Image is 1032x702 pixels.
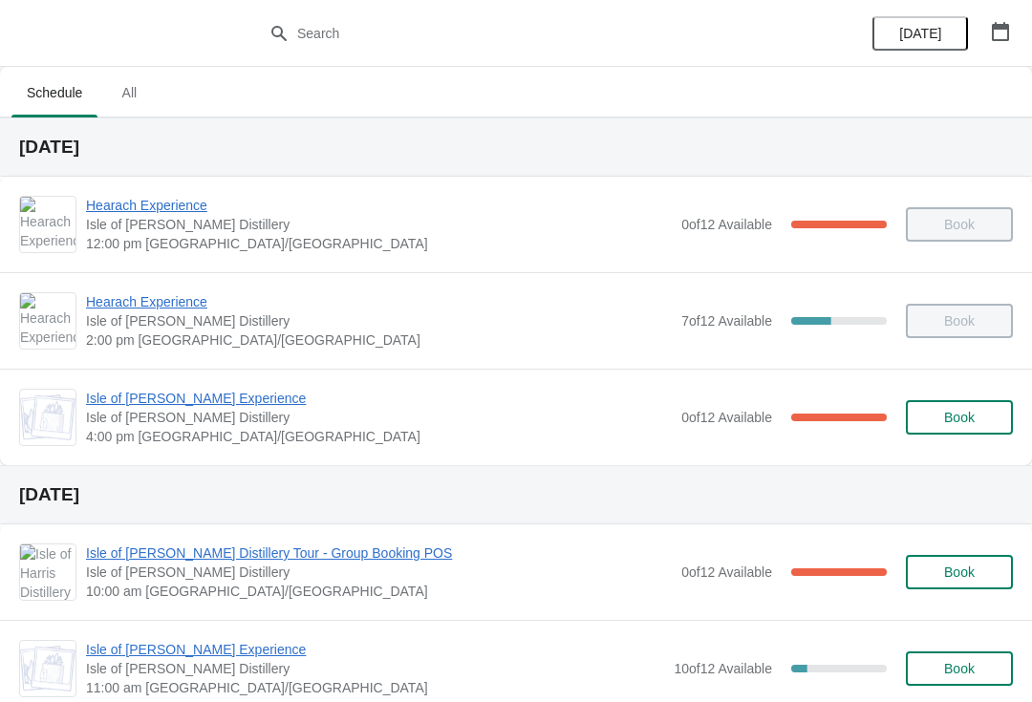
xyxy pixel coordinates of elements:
[681,564,772,580] span: 0 of 12 Available
[86,408,672,427] span: Isle of [PERSON_NAME] Distillery
[86,582,672,601] span: 10:00 am [GEOGRAPHIC_DATA]/[GEOGRAPHIC_DATA]
[899,26,941,41] span: [DATE]
[86,311,672,330] span: Isle of [PERSON_NAME] Distillery
[20,197,75,252] img: Hearach Experience | Isle of Harris Distillery | 12:00 pm Europe/London
[20,544,75,600] img: Isle of Harris Distillery Tour - Group Booking POS | Isle of Harris Distillery | 10:00 am Europe/...
[86,234,672,253] span: 12:00 pm [GEOGRAPHIC_DATA]/[GEOGRAPHIC_DATA]
[681,410,772,425] span: 0 of 12 Available
[906,651,1013,686] button: Book
[19,138,1013,157] h2: [DATE]
[86,389,672,408] span: Isle of [PERSON_NAME] Experience
[944,564,975,580] span: Book
[11,75,97,110] span: Schedule
[944,410,975,425] span: Book
[906,555,1013,589] button: Book
[86,330,672,350] span: 2:00 pm [GEOGRAPHIC_DATA]/[GEOGRAPHIC_DATA]
[86,659,664,678] span: Isle of [PERSON_NAME] Distillery
[19,485,1013,504] h2: [DATE]
[681,217,772,232] span: 0 of 12 Available
[86,292,672,311] span: Hearach Experience
[105,75,153,110] span: All
[86,196,672,215] span: Hearach Experience
[944,661,975,676] span: Book
[86,640,664,659] span: Isle of [PERSON_NAME] Experience
[86,543,672,563] span: Isle of [PERSON_NAME] Distillery Tour - Group Booking POS
[86,563,672,582] span: Isle of [PERSON_NAME] Distillery
[20,646,75,691] img: Isle of Harris Gin Experience | Isle of Harris Distillery | 11:00 am Europe/London
[20,394,75,440] img: Isle of Harris Gin Experience | Isle of Harris Distillery | 4:00 pm Europe/London
[20,293,75,349] img: Hearach Experience | Isle of Harris Distillery | 2:00 pm Europe/London
[86,678,664,697] span: 11:00 am [GEOGRAPHIC_DATA]/[GEOGRAPHIC_DATA]
[674,661,772,676] span: 10 of 12 Available
[296,16,774,51] input: Search
[86,427,672,446] span: 4:00 pm [GEOGRAPHIC_DATA]/[GEOGRAPHIC_DATA]
[86,215,672,234] span: Isle of [PERSON_NAME] Distillery
[681,313,772,329] span: 7 of 12 Available
[906,400,1013,435] button: Book
[872,16,968,51] button: [DATE]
